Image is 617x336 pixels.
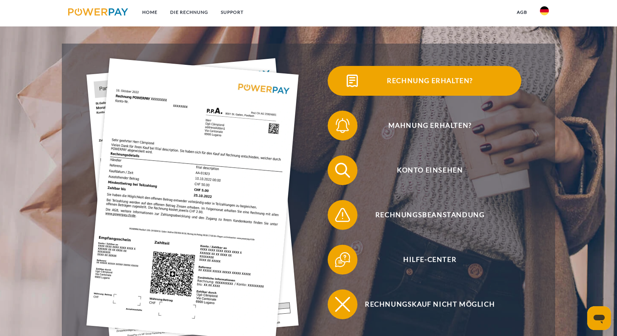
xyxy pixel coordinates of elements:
[214,6,250,19] a: SUPPORT
[343,72,362,90] img: qb_bill.svg
[338,66,521,96] span: Rechnung erhalten?
[328,289,521,319] button: Rechnungskauf nicht möglich
[328,111,521,140] button: Mahnung erhalten?
[540,6,549,15] img: de
[587,306,611,330] iframe: Schaltfläche zum Öffnen des Messaging-Fensters
[338,155,521,185] span: Konto einsehen
[333,116,352,135] img: qb_bell.svg
[328,155,521,185] button: Konto einsehen
[338,200,521,230] span: Rechnungsbeanstandung
[333,161,352,180] img: qb_search.svg
[164,6,214,19] a: DIE RECHNUNG
[328,245,521,275] button: Hilfe-Center
[338,289,521,319] span: Rechnungskauf nicht möglich
[511,6,534,19] a: agb
[338,111,521,140] span: Mahnung erhalten?
[338,245,521,275] span: Hilfe-Center
[136,6,164,19] a: Home
[333,295,352,314] img: qb_close.svg
[333,206,352,224] img: qb_warning.svg
[333,250,352,269] img: qb_help.svg
[68,8,128,16] img: logo-powerpay.svg
[328,66,521,96] button: Rechnung erhalten?
[328,200,521,230] button: Rechnungsbeanstandung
